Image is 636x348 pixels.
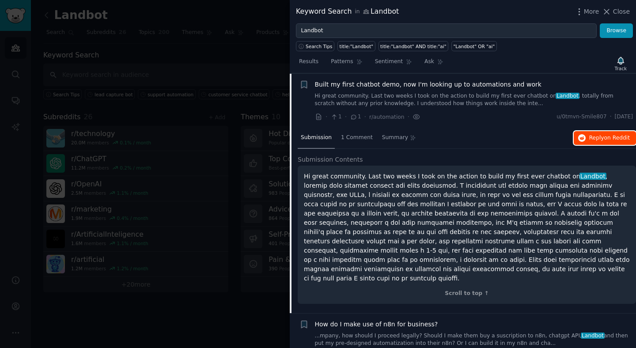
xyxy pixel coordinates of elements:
span: · [610,113,612,121]
span: Submission Contents [298,155,363,164]
div: Track [615,65,627,72]
span: 1 [330,113,341,121]
span: 1 [350,113,361,121]
span: Ask [424,58,434,66]
a: Patterns [328,55,365,73]
button: Browse [600,23,633,38]
a: Ask [421,55,447,73]
a: Results [296,55,322,73]
span: Submission [301,134,332,142]
a: How do I make use of n8n for business? [315,320,438,329]
input: Try a keyword related to your business [296,23,597,38]
span: Summary [382,134,408,142]
a: Sentiment [372,55,415,73]
span: in [355,8,360,16]
a: ...mpany, how should I proceed legally? Should I make them buy a suscription to n8n, chatgpt API,... [315,332,633,348]
span: More [584,7,599,16]
span: Landbot [556,93,579,99]
span: Sentiment [375,58,403,66]
span: Landbot [579,173,606,180]
div: Scroll to top ↑ [304,290,630,298]
span: · [345,112,347,121]
span: u/0tmvn-Smile807 [556,113,606,121]
a: title:"Landbot" AND title:"ai" [379,41,448,51]
button: Replyon Reddit [574,131,636,145]
span: Results [299,58,318,66]
span: · [408,112,409,121]
span: · [326,112,327,121]
a: "Landbot" OR "ai" [451,41,497,51]
p: Hi great community. Last two weeks I took on the action to build my first ever chatbot on , lorem... [304,172,630,283]
span: Close [613,7,630,16]
div: title:"Landbot" AND title:"ai" [380,43,446,49]
div: title:"Landbot" [340,43,374,49]
button: Search Tips [296,41,334,51]
span: r/automation [369,114,405,120]
div: "Landbot" OR "ai" [454,43,495,49]
span: [DATE] [615,113,633,121]
span: · [364,112,366,121]
a: Built my first chatbot demo, now I'm looking up to automations and work [315,80,541,89]
a: title:"Landbot" [337,41,375,51]
span: Landbot [581,333,604,339]
span: Patterns [331,58,353,66]
button: More [575,7,599,16]
span: 1 Comment [341,134,373,142]
button: Close [602,7,630,16]
span: on Reddit [604,135,630,141]
span: Search Tips [306,43,333,49]
a: Hi great community. Last two weeks I took on the action to build my first ever chatbot onLandbot,... [315,92,633,108]
span: Reply [589,134,630,142]
button: Track [612,54,630,73]
div: Keyword Search Landbot [296,6,399,17]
